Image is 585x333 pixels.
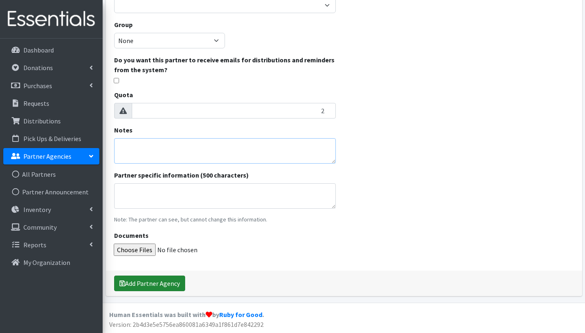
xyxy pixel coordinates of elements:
[3,254,99,271] a: My Organization
[114,125,133,135] label: Notes
[114,276,185,291] button: Add Partner Agency
[23,223,57,231] p: Community
[109,320,264,328] span: Version: 2b4d3e5e5756ea860081a6349a1f861d7e842292
[3,166,99,182] a: All Partners
[23,205,51,214] p: Inventory
[3,95,99,112] a: Requests
[23,117,61,125] p: Distributions
[3,148,99,164] a: Partner Agencies
[23,135,81,143] p: Pick Ups & Deliveries
[3,237,99,253] a: Reports
[23,46,54,54] p: Dashboard
[23,99,49,107] p: Requests
[114,55,336,75] label: Do you want this partner to receive emails for distributions and reminders from the system?
[114,20,133,30] label: Group
[219,310,262,319] a: Ruby for Good
[23,241,46,249] p: Reports
[23,82,52,90] p: Purchases
[3,59,99,76] a: Donations
[23,152,71,160] p: Partner Agencies
[3,219,99,235] a: Community
[114,90,133,100] label: Quota
[114,170,249,180] label: Partner specific information (500 characters)
[3,5,99,33] img: HumanEssentials
[23,64,53,72] p: Donations
[3,78,99,94] a: Purchases
[3,130,99,147] a: Pick Ups & Deliveries
[114,215,336,224] p: Note: The partner can see, but cannot change this information.
[3,201,99,218] a: Inventory
[3,184,99,200] a: Partner Announcement
[3,42,99,58] a: Dashboard
[114,230,149,240] label: Documents
[23,258,70,267] p: My Organization
[109,310,264,319] strong: Human Essentials was built with by .
[3,113,99,129] a: Distributions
